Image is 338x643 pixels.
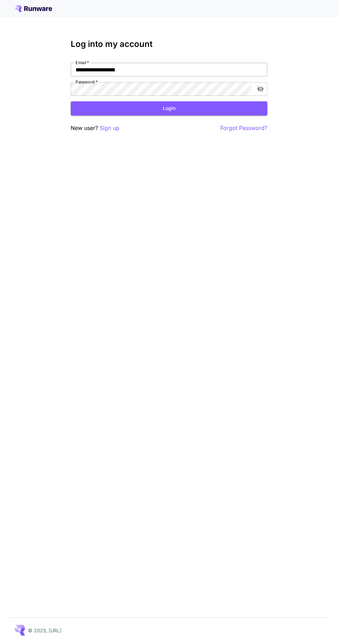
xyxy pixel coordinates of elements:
label: Password [76,79,98,85]
button: Forgot Password? [220,124,267,132]
p: © 2025, [URL] [28,627,61,634]
label: Email [76,60,89,66]
button: Sign up [100,124,119,132]
button: Login [71,101,267,115]
button: toggle password visibility [254,83,267,95]
h3: Log into my account [71,39,267,49]
p: New user? [71,124,119,132]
